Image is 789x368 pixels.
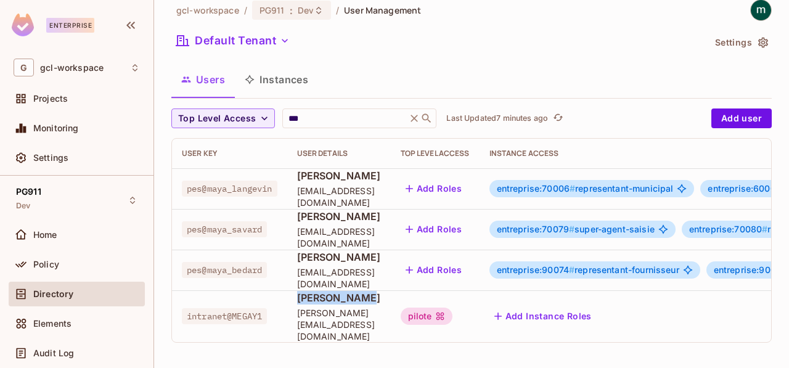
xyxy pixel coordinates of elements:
span: entreprise:70006 [497,183,576,194]
div: pilote [401,308,453,325]
span: [EMAIL_ADDRESS][DOMAIN_NAME] [297,226,381,249]
span: representant-municipal [497,184,674,194]
span: pes@maya_bedard [182,262,267,278]
span: refresh [553,112,563,125]
span: representant-fournisseur [497,265,679,275]
img: SReyMgAAAABJRU5ErkJggg== [12,14,34,36]
div: User Key [182,149,277,158]
span: PG911 [16,187,41,197]
span: # [570,183,575,194]
span: intranet@MEGAY1 [182,308,267,324]
span: Top Level Access [178,111,256,126]
button: Add user [711,108,772,128]
span: [PERSON_NAME] [297,169,381,182]
span: Directory [33,289,73,299]
button: Add Roles [401,219,467,239]
button: Add Roles [401,260,467,280]
li: / [336,4,339,16]
div: User Details [297,149,381,158]
span: Policy [33,260,59,269]
span: entreprise:60001 [708,183,785,194]
button: Default Tenant [171,31,295,51]
span: Monitoring [33,123,79,133]
span: [PERSON_NAME][EMAIL_ADDRESS][DOMAIN_NAME] [297,307,381,342]
span: # [569,264,574,275]
p: Last Updated 7 minutes ago [446,113,548,123]
span: User Management [344,4,421,16]
span: Projects [33,94,68,104]
span: Settings [33,153,68,163]
span: Elements [33,319,72,329]
div: Enterprise [46,18,94,33]
span: entreprise:90074 [497,264,575,275]
span: the active workspace [176,4,239,16]
span: Home [33,230,57,240]
span: Dev [298,4,314,16]
span: [EMAIL_ADDRESS][DOMAIN_NAME] [297,185,381,208]
span: pes@maya_savard [182,221,267,237]
span: pes@maya_langevin [182,181,277,197]
span: [EMAIL_ADDRESS][DOMAIN_NAME] [297,266,381,290]
span: super-agent-saisie [497,224,655,234]
span: [PERSON_NAME] [297,210,381,223]
button: Top Level Access [171,108,275,128]
span: entreprise:70080 [689,224,768,234]
span: PG911 [260,4,285,16]
span: Workspace: gcl-workspace [40,63,104,73]
button: Users [171,64,235,95]
button: Add Roles [401,179,467,198]
button: Instances [235,64,318,95]
button: Add Instance Roles [489,306,597,326]
span: : [289,6,293,15]
li: / [244,4,247,16]
span: entreprise:70079 [497,224,575,234]
span: Click to refresh data [548,111,565,126]
span: # [569,224,574,234]
button: Settings [710,33,772,52]
span: Audit Log [33,348,74,358]
span: # [762,224,767,234]
div: Top Level Access [401,149,470,158]
span: [PERSON_NAME] [297,291,381,305]
span: G [14,59,34,76]
span: [PERSON_NAME] [297,250,381,264]
span: Dev [16,201,30,211]
button: refresh [550,111,565,126]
